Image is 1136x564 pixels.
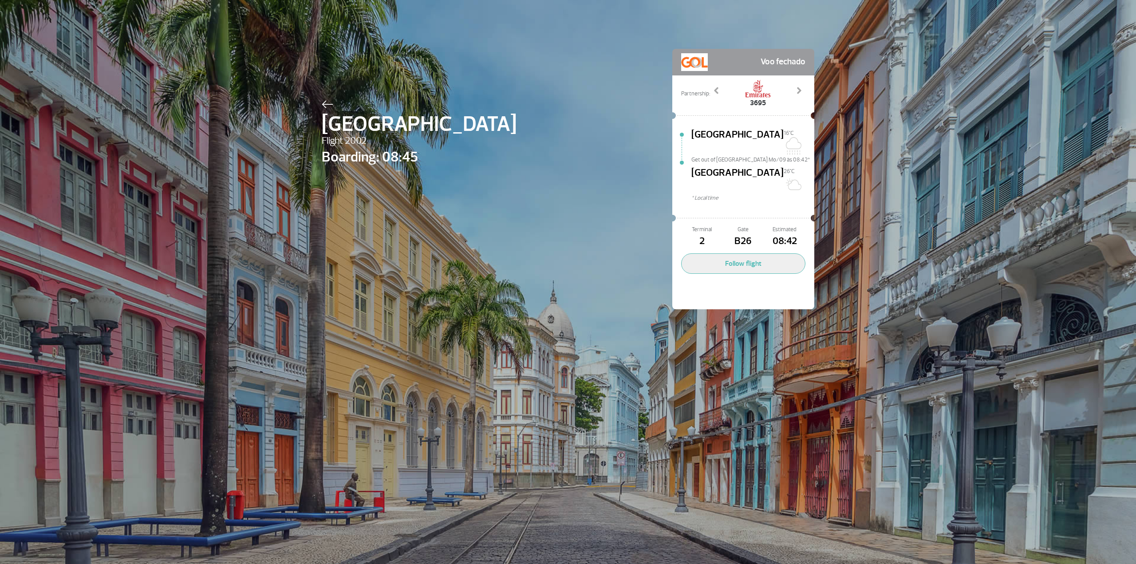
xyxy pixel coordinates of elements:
[681,90,710,98] span: Partnership:
[745,98,771,108] span: 3695
[322,146,517,168] span: Boarding: 08:45
[691,166,784,194] span: [GEOGRAPHIC_DATA]
[764,234,805,249] span: 08:42
[784,130,794,137] span: 16°C
[322,134,517,149] span: Flight 2002
[784,168,795,175] span: 26°C
[761,53,805,71] span: Voo fechado
[691,156,814,162] span: Get out of [GEOGRAPHIC_DATA] Mo/09 às 08:42*
[322,108,517,140] span: [GEOGRAPHIC_DATA]
[784,137,801,155] img: Nublado
[691,127,784,156] span: [GEOGRAPHIC_DATA]
[722,234,764,249] span: B26
[764,225,805,234] span: Estimated
[681,234,722,249] span: 2
[784,175,801,193] img: Sol com muitas nuvens
[681,225,722,234] span: Terminal
[681,253,805,274] button: Follow flight
[691,194,814,202] span: * Local time
[722,225,764,234] span: Gate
